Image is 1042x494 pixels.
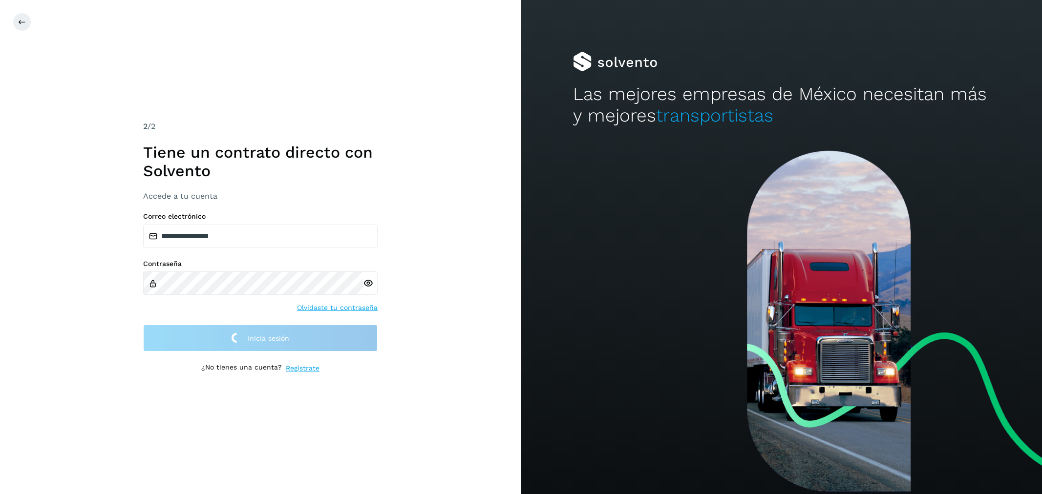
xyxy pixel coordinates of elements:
[143,260,378,268] label: Contraseña
[143,121,378,132] div: /2
[248,335,289,342] span: Inicia sesión
[286,363,319,373] a: Regístrate
[143,143,378,181] h1: Tiene un contrato directo con Solvento
[656,105,773,126] span: transportistas
[201,363,282,373] p: ¿No tienes una cuenta?
[143,122,148,131] span: 2
[297,303,378,313] a: Olvidaste tu contraseña
[143,191,378,201] h3: Accede a tu cuenta
[143,212,378,221] label: Correo electrónico
[143,325,378,351] button: Inicia sesión
[573,83,990,127] h2: Las mejores empresas de México necesitan más y mejores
